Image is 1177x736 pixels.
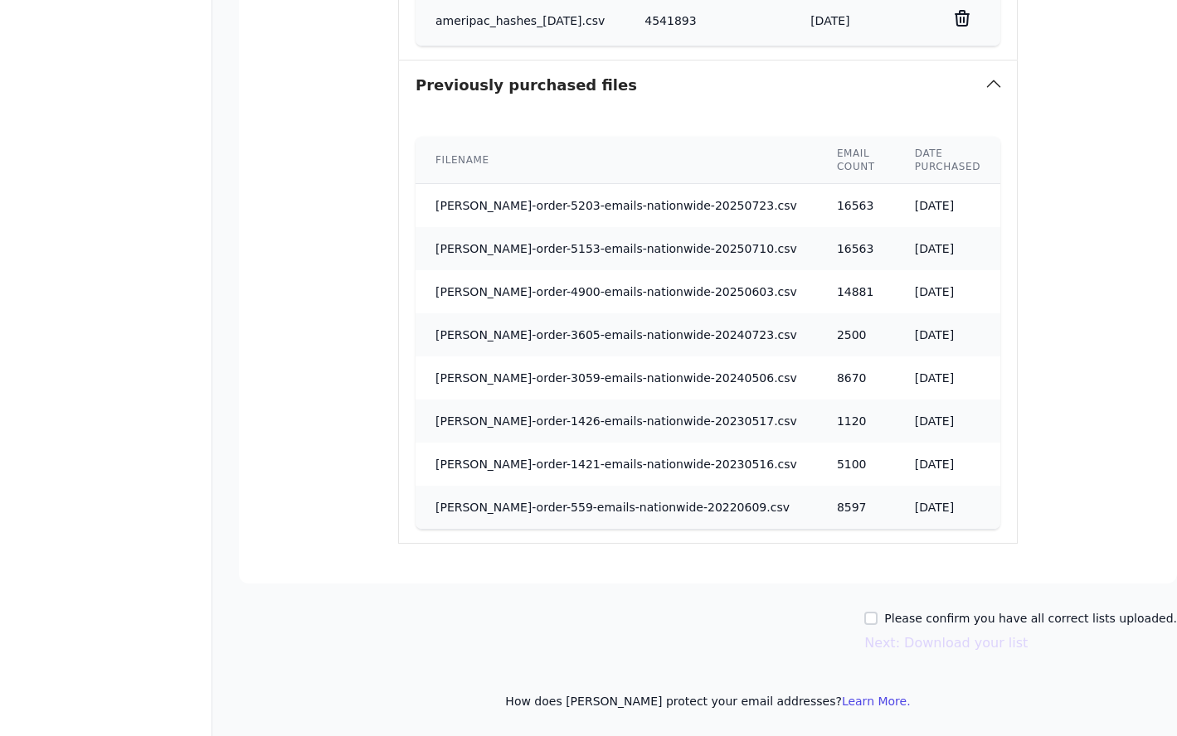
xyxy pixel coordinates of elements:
td: [DATE] [895,486,1000,529]
td: [DATE] [895,184,1000,228]
td: [PERSON_NAME]-order-1426-emails-nationwide-20230517.csv [416,399,817,443]
td: [DATE] [895,399,1000,443]
td: 14881 [817,270,895,313]
th: Filename [416,137,817,184]
td: 8597 [817,486,895,529]
td: 16563 [817,184,895,228]
td: [DATE] [895,270,1000,313]
td: [PERSON_NAME]-order-559-emails-nationwide-20220609.csv [416,486,817,529]
td: [DATE] [895,227,1000,270]
td: 1120 [817,399,895,443]
td: [PERSON_NAME]-order-5153-emails-nationwide-20250710.csv [416,227,817,270]
td: [DATE] [895,313,1000,356]
td: [PERSON_NAME]-order-4900-emails-nationwide-20250603.csv [416,270,817,313]
p: How does [PERSON_NAME] protect your email addresses? [239,693,1177,709]
td: 5100 [817,443,895,486]
td: [PERSON_NAME]-order-5203-emails-nationwide-20250723.csv [416,184,817,228]
td: [PERSON_NAME]-order-1421-emails-nationwide-20230516.csv [416,443,817,486]
label: Please confirm you have all correct lists uploaded. [884,610,1177,627]
td: 8670 [817,356,895,399]
td: [PERSON_NAME]-order-3605-emails-nationwide-20240723.csv [416,313,817,356]
button: Next: Download your list [864,633,1028,653]
td: [DATE] [895,443,1000,486]
td: 16563 [817,227,895,270]
td: [DATE] [895,356,1000,399]
button: Learn More. [842,693,911,709]
th: Date purchased [895,137,1000,184]
th: Email count [817,137,895,184]
h3: Previously purchased files [416,74,637,97]
button: Previously purchased files [399,61,1017,110]
td: [PERSON_NAME]-order-3059-emails-nationwide-20240506.csv [416,356,817,399]
td: 2500 [817,313,895,356]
